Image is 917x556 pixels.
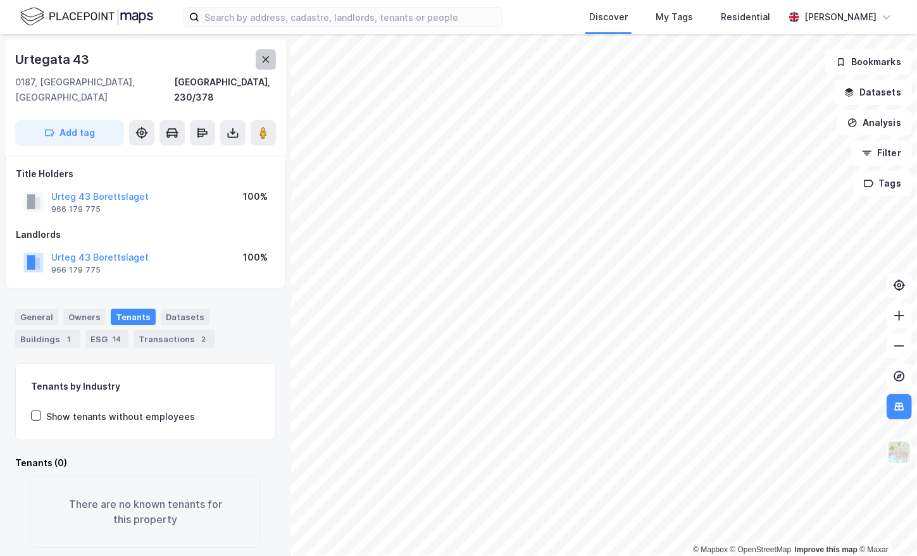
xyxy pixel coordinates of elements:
[853,171,912,196] button: Tags
[804,9,876,25] div: [PERSON_NAME]
[63,333,75,345] div: 1
[85,330,128,348] div: ESG
[825,49,912,75] button: Bookmarks
[730,545,792,554] a: OpenStreetMap
[721,9,770,25] div: Residential
[46,409,195,424] div: Show tenants without employees
[887,440,911,464] img: Z
[243,189,268,204] div: 100%
[111,309,156,325] div: Tenants
[851,140,912,166] button: Filter
[15,75,174,105] div: 0187, [GEOGRAPHIC_DATA], [GEOGRAPHIC_DATA]
[63,309,106,325] div: Owners
[161,309,209,325] div: Datasets
[16,227,275,242] div: Landlords
[31,379,260,394] div: Tenants by Industry
[15,330,80,348] div: Buildings
[795,545,858,554] a: Improve this map
[15,455,276,471] div: Tenants (0)
[30,476,261,548] div: There are no known tenants for this property
[837,110,912,135] button: Analysis
[854,495,917,556] iframe: Chat Widget
[693,545,728,554] a: Mapbox
[197,333,210,345] div: 2
[854,495,917,556] div: Chatt-widget
[589,9,628,25] div: Discover
[110,333,123,345] div: 14
[174,75,276,105] div: [GEOGRAPHIC_DATA], 230/378
[833,80,912,105] button: Datasets
[134,330,215,348] div: Transactions
[15,49,92,70] div: Urtegata 43
[199,8,502,27] input: Search by address, cadastre, landlords, tenants or people
[51,265,101,275] div: 966 179 775
[20,6,153,28] img: logo.f888ab2527a4732fd821a326f86c7f29.svg
[16,166,275,182] div: Title Holders
[15,309,58,325] div: General
[15,120,124,145] button: Add tag
[51,204,101,214] div: 966 179 775
[656,9,693,25] div: My Tags
[243,250,268,265] div: 100%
